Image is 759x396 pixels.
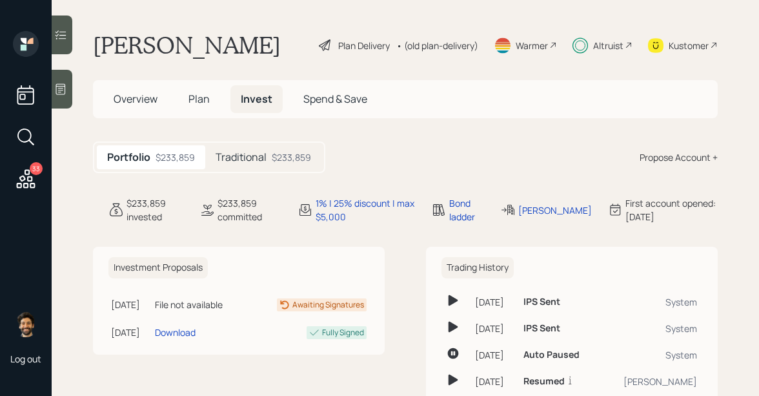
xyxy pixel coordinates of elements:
[107,151,150,163] h5: Portfolio
[338,39,390,52] div: Plan Delivery
[475,322,513,335] div: [DATE]
[605,348,697,362] div: System
[13,311,39,337] img: eric-schwartz-headshot.png
[108,257,208,278] h6: Investment Proposals
[475,295,513,309] div: [DATE]
[30,162,43,175] div: 33
[396,39,478,52] div: • (old plan-delivery)
[640,151,718,164] div: Propose Account +
[523,376,565,387] h6: Resumed
[322,327,364,339] div: Fully Signed
[449,196,485,224] div: Bond ladder
[10,353,41,365] div: Log out
[155,298,244,311] div: File not available
[605,295,697,309] div: System
[111,326,150,339] div: [DATE]
[188,92,210,106] span: Plan
[126,196,184,224] div: $233,859 invested
[523,349,580,360] h6: Auto Paused
[316,196,416,224] div: 1% | 25% discount | max $5,000
[518,203,592,217] div: [PERSON_NAME]
[241,92,272,106] span: Invest
[605,322,697,335] div: System
[303,92,367,106] span: Spend & Save
[593,39,623,52] div: Altruist
[475,348,513,362] div: [DATE]
[625,196,718,224] div: First account opened: [DATE]
[216,151,267,163] h5: Traditional
[523,297,560,307] h6: IPS Sent
[111,298,150,311] div: [DATE]
[156,151,195,164] div: $233,859
[441,257,514,278] h6: Trading History
[114,92,157,106] span: Overview
[218,196,282,224] div: $233,859 committed
[272,151,311,164] div: $233,859
[516,39,548,52] div: Warmer
[292,299,364,311] div: Awaiting Signatures
[93,31,281,59] h1: [PERSON_NAME]
[155,326,196,339] div: Download
[475,375,513,388] div: [DATE]
[669,39,709,52] div: Kustomer
[605,375,697,388] div: [PERSON_NAME]
[523,323,560,334] h6: IPS Sent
